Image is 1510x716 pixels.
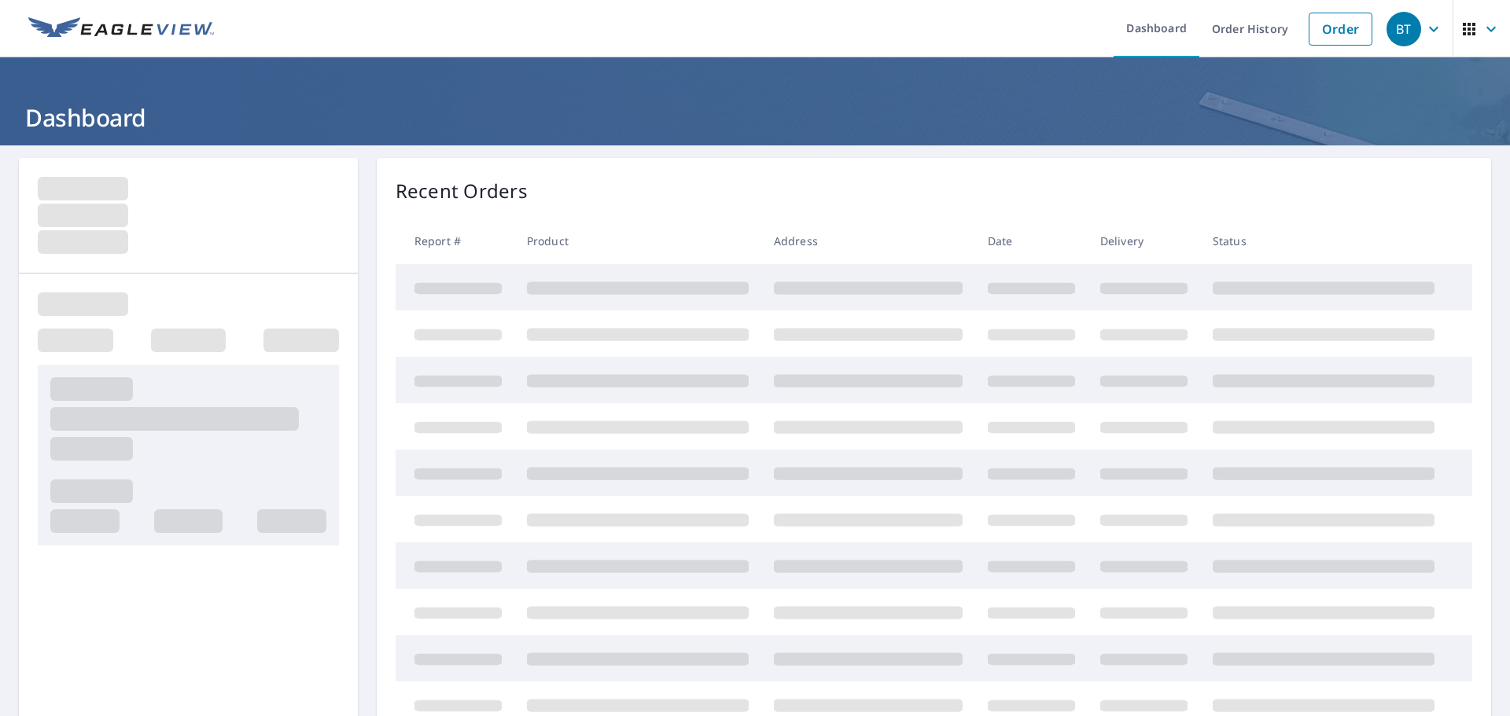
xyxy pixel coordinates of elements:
[396,218,514,264] th: Report #
[975,218,1088,264] th: Date
[1088,218,1200,264] th: Delivery
[1387,12,1421,46] div: BT
[19,101,1491,134] h1: Dashboard
[1200,218,1447,264] th: Status
[514,218,761,264] th: Product
[761,218,975,264] th: Address
[28,17,214,41] img: EV Logo
[396,177,528,205] p: Recent Orders
[1309,13,1372,46] a: Order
